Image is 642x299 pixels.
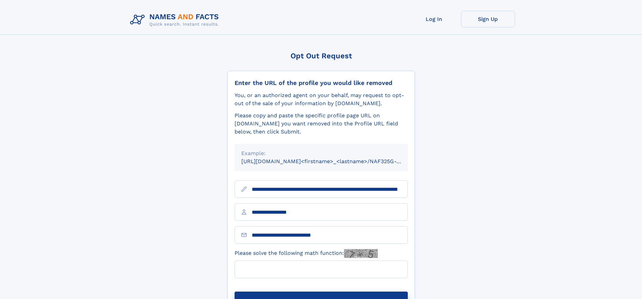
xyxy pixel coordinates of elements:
a: Log In [407,11,461,27]
div: You, or an authorized agent on your behalf, may request to opt-out of the sale of your informatio... [235,91,408,108]
label: Please solve the following math function: [235,249,378,258]
img: Logo Names and Facts [127,11,224,29]
small: [URL][DOMAIN_NAME]<firstname>_<lastname>/NAF325G-xxxxxxxx [241,158,421,165]
div: Opt Out Request [227,52,415,60]
div: Please copy and paste the specific profile page URL on [DOMAIN_NAME] you want removed into the Pr... [235,112,408,136]
a: Sign Up [461,11,515,27]
div: Enter the URL of the profile you would like removed [235,79,408,87]
div: Example: [241,149,401,157]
